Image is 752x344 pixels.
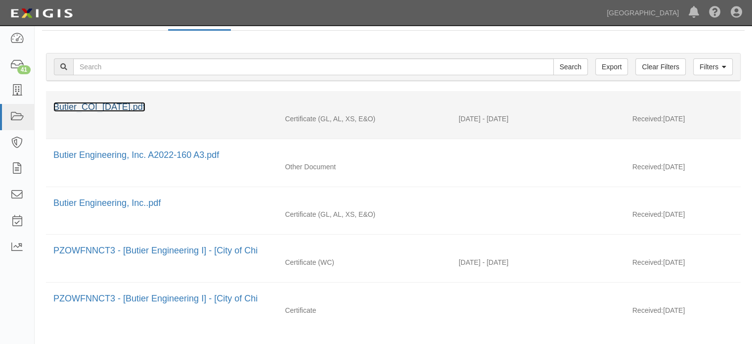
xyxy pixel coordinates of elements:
div: [DATE] [625,162,741,177]
i: Help Center - Complianz [709,7,721,19]
a: PZOWFNNCT3 - [Butier Engineering I] - [City of Chi [53,294,258,303]
a: Export [595,58,628,75]
div: General Liability Auto Liability Excess/Umbrella Liability Errors and Omissions [277,114,451,124]
a: Butier Engineering, Inc. A2022-160 A3.pdf [53,150,219,160]
div: Certificate [277,305,451,315]
div: PZOWFNNCT3 - [Butier Engineering I] - [City of Chi [53,245,733,257]
div: [DATE] [625,257,741,272]
div: [DATE] [625,114,741,129]
div: Effective 07/01/2024 - Expiration 07/01/2025 [451,257,625,267]
div: Effective - Expiration [451,209,625,210]
a: Butier Engineering, Inc..pdf [53,198,161,208]
div: 41 [17,65,31,74]
a: PZOWFNNCT3 - [Butier Engineering I] - [City of Chi [53,246,258,255]
div: [DATE] [625,209,741,224]
p: Received: [632,209,663,219]
div: Effective - Expiration [451,305,625,306]
div: Other Document [277,162,451,172]
a: Butier_COI_[DATE].pdf [53,102,145,112]
div: PZOWFNNCT3 - [Butier Engineering I] - [City of Chi [53,293,733,305]
div: Butier_COI_6-25-2025.pdf [53,101,733,114]
input: Search [73,58,554,75]
img: logo-5460c22ac91f19d4615b14bd174203de0afe785f0fc80cf4dbbc73dc1793850b.png [7,4,76,22]
input: Search [553,58,588,75]
p: Received: [632,162,663,172]
div: Butier Engineering, Inc..pdf [53,197,733,210]
a: Clear Filters [635,58,685,75]
p: Received: [632,114,663,124]
div: Butier Engineering, Inc. A2022-160 A3.pdf [53,149,733,162]
p: Received: [632,305,663,315]
div: Effective 06/25/2025 - Expiration 06/25/2026 [451,114,625,124]
div: [DATE] [625,305,741,320]
div: Workers Compensation/Employers Liability [277,257,451,267]
p: Received: [632,257,663,267]
a: Filters [693,58,733,75]
a: [GEOGRAPHIC_DATA] [602,3,684,23]
div: General Liability Auto Liability Excess/Umbrella Liability Errors and Omissions [277,209,451,219]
